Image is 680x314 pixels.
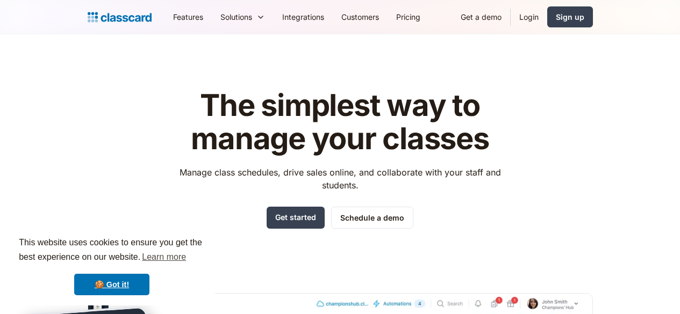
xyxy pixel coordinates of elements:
[19,236,205,265] span: This website uses cookies to ensure you get the best experience on our website.
[333,5,388,29] a: Customers
[511,5,547,29] a: Login
[212,5,274,29] div: Solutions
[388,5,429,29] a: Pricing
[164,5,212,29] a: Features
[547,6,593,27] a: Sign up
[88,10,152,25] a: Logo
[74,274,149,295] a: dismiss cookie message
[556,11,584,23] div: Sign up
[267,207,325,229] a: Get started
[169,89,511,155] h1: The simplest way to manage your classes
[452,5,510,29] a: Get a demo
[274,5,333,29] a: Integrations
[220,11,252,23] div: Solutions
[9,226,215,305] div: cookieconsent
[140,249,188,265] a: learn more about cookies
[331,207,413,229] a: Schedule a demo
[169,166,511,192] p: Manage class schedules, drive sales online, and collaborate with your staff and students.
